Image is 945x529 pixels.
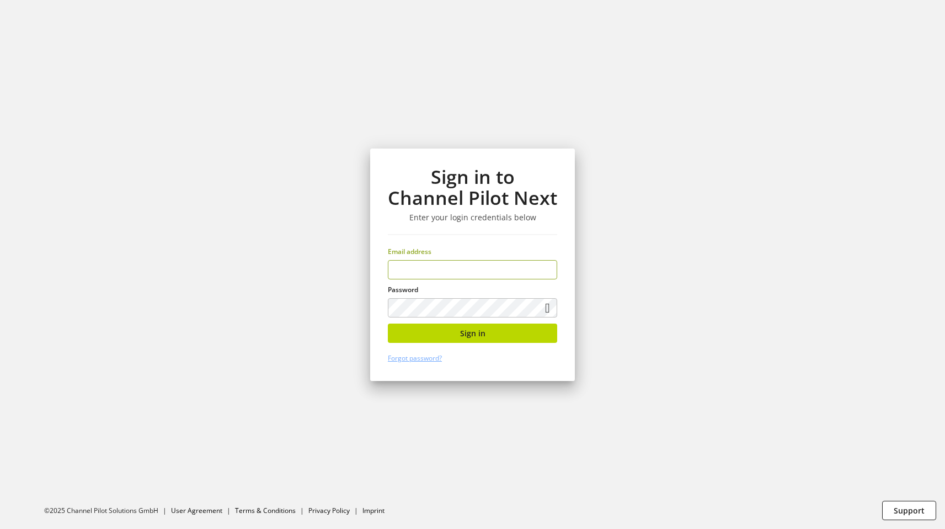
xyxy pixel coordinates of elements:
[44,506,171,516] li: ©2025 Channel Pilot Solutions GmbH
[894,505,925,516] span: Support
[388,166,557,209] h1: Sign in to Channel Pilot Next
[362,506,385,515] a: Imprint
[171,506,222,515] a: User Agreement
[388,285,418,294] span: Password
[388,213,557,223] h3: Enter your login credentials below
[882,501,936,520] button: Support
[308,506,350,515] a: Privacy Policy
[388,353,442,363] a: Forgot password?
[388,247,431,256] span: Email address
[388,324,557,343] button: Sign in
[235,506,296,515] a: Terms & Conditions
[460,327,485,339] span: Sign in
